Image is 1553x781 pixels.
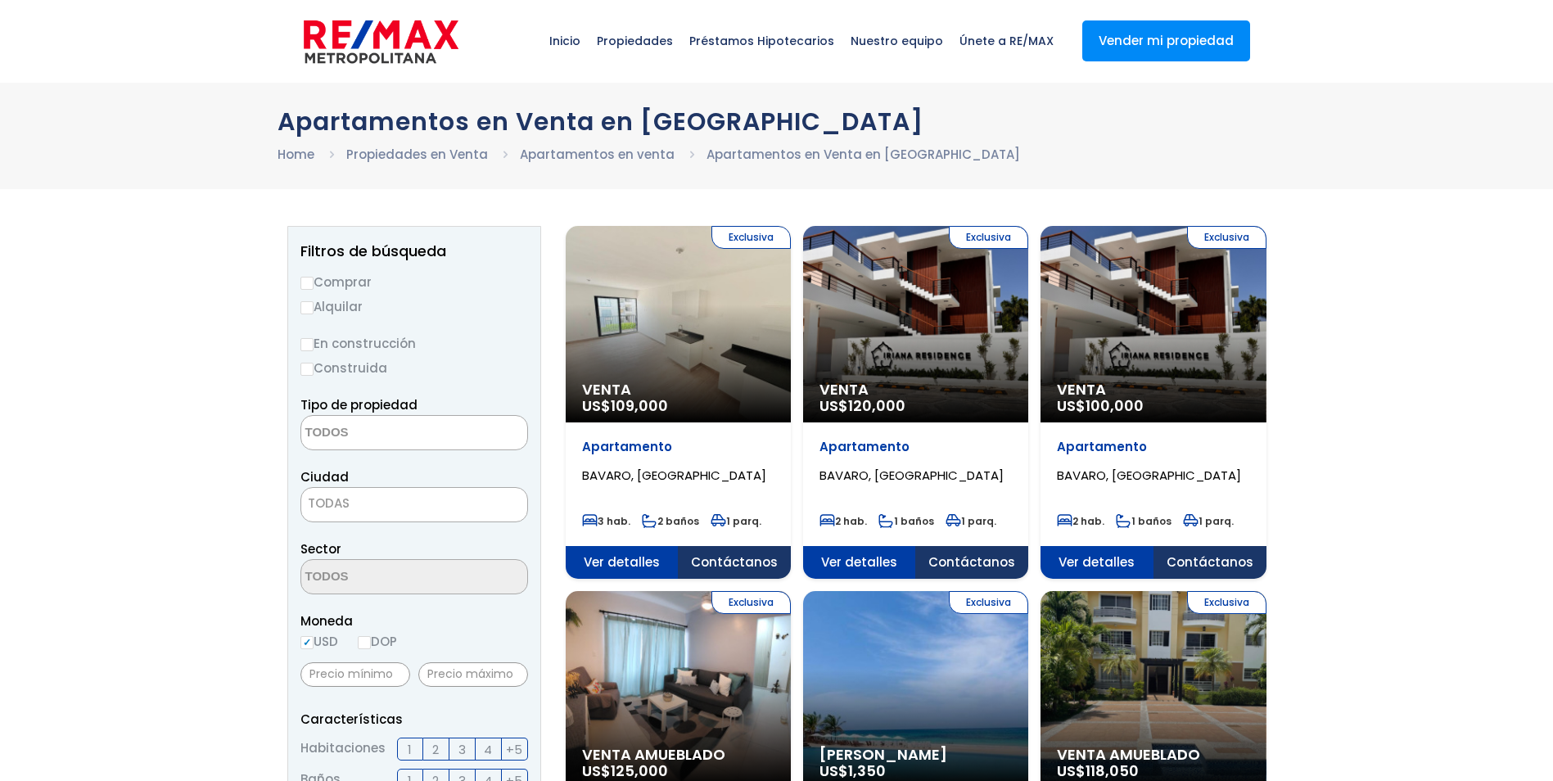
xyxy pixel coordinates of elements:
p: Apartamento [819,439,1012,455]
span: 2 hab. [819,514,867,528]
input: Construida [300,363,314,376]
span: Venta Amueblado [582,747,774,763]
span: 1 baños [878,514,934,528]
label: USD [300,631,338,652]
span: 1 [408,739,412,760]
span: TODAS [308,494,350,512]
span: Ciudad [300,468,349,485]
a: Home [278,146,314,163]
span: 1 parq. [1183,514,1234,528]
span: Exclusiva [949,226,1028,249]
label: En construcción [300,333,528,354]
span: TODAS [300,487,528,522]
input: Precio máximo [418,662,528,687]
span: Exclusiva [711,226,791,249]
span: Nuestro equipo [842,16,951,65]
span: Préstamos Hipotecarios [681,16,842,65]
a: Exclusiva Venta US$120,000 Apartamento BAVARO, [GEOGRAPHIC_DATA] 2 hab. 1 baños 1 parq. Ver detal... [803,226,1028,579]
span: Exclusiva [1187,226,1266,249]
span: Exclusiva [711,591,791,614]
span: Tipo de propiedad [300,396,418,413]
span: US$ [1057,761,1139,781]
a: Propiedades en Venta [346,146,488,163]
span: 3 hab. [582,514,630,528]
span: Ver detalles [1041,546,1153,579]
span: Inicio [541,16,589,65]
textarea: Search [301,416,460,451]
p: Características [300,709,528,729]
span: Contáctanos [1153,546,1266,579]
span: 118,050 [1086,761,1139,781]
a: Exclusiva Venta US$109,000 Apartamento BAVARO, [GEOGRAPHIC_DATA] 3 hab. 2 baños 1 parq. Ver detal... [566,226,791,579]
label: Alquilar [300,296,528,317]
li: Apartamentos en Venta en [GEOGRAPHIC_DATA] [707,144,1020,165]
span: 120,000 [848,395,905,416]
span: 1 parq. [946,514,996,528]
span: Ver detalles [803,546,916,579]
span: 1,350 [848,761,886,781]
label: Construida [300,358,528,378]
span: Únete a RE/MAX [951,16,1062,65]
h2: Filtros de búsqueda [300,243,528,260]
span: Venta Amueblado [1057,747,1249,763]
span: 2 [432,739,439,760]
h1: Apartamentos en Venta en [GEOGRAPHIC_DATA] [278,107,1276,136]
span: Moneda [300,611,528,631]
span: US$ [582,761,668,781]
img: remax-metropolitana-logo [304,17,458,66]
input: Alquilar [300,301,314,314]
span: 2 baños [642,514,699,528]
span: +5 [506,739,522,760]
span: BAVARO, [GEOGRAPHIC_DATA] [582,467,766,484]
span: Propiedades [589,16,681,65]
span: TODAS [301,492,527,515]
input: DOP [358,636,371,649]
p: Apartamento [582,439,774,455]
textarea: Search [301,560,460,595]
span: BAVARO, [GEOGRAPHIC_DATA] [819,467,1004,484]
span: US$ [819,761,886,781]
input: USD [300,636,314,649]
input: Precio mínimo [300,662,410,687]
span: Venta [582,381,774,398]
span: US$ [1057,395,1144,416]
span: 2 hab. [1057,514,1104,528]
span: Contáctanos [915,546,1028,579]
span: Contáctanos [678,546,791,579]
span: 4 [484,739,492,760]
span: BAVARO, [GEOGRAPHIC_DATA] [1057,467,1241,484]
a: Exclusiva Venta US$100,000 Apartamento BAVARO, [GEOGRAPHIC_DATA] 2 hab. 1 baños 1 parq. Ver detal... [1041,226,1266,579]
span: Habitaciones [300,738,386,761]
a: Apartamentos en venta [520,146,675,163]
span: Exclusiva [1187,591,1266,614]
label: Comprar [300,272,528,292]
span: US$ [582,395,668,416]
span: Exclusiva [949,591,1028,614]
input: Comprar [300,277,314,290]
span: 1 parq. [711,514,761,528]
input: En construcción [300,338,314,351]
span: Sector [300,540,341,558]
span: Ver detalles [566,546,679,579]
span: 100,000 [1086,395,1144,416]
span: US$ [819,395,905,416]
span: 125,000 [611,761,668,781]
a: Vender mi propiedad [1082,20,1250,61]
span: [PERSON_NAME] [819,747,1012,763]
span: Venta [1057,381,1249,398]
span: 1 baños [1116,514,1172,528]
label: DOP [358,631,397,652]
span: 109,000 [611,395,668,416]
span: Venta [819,381,1012,398]
span: 3 [458,739,466,760]
p: Apartamento [1057,439,1249,455]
